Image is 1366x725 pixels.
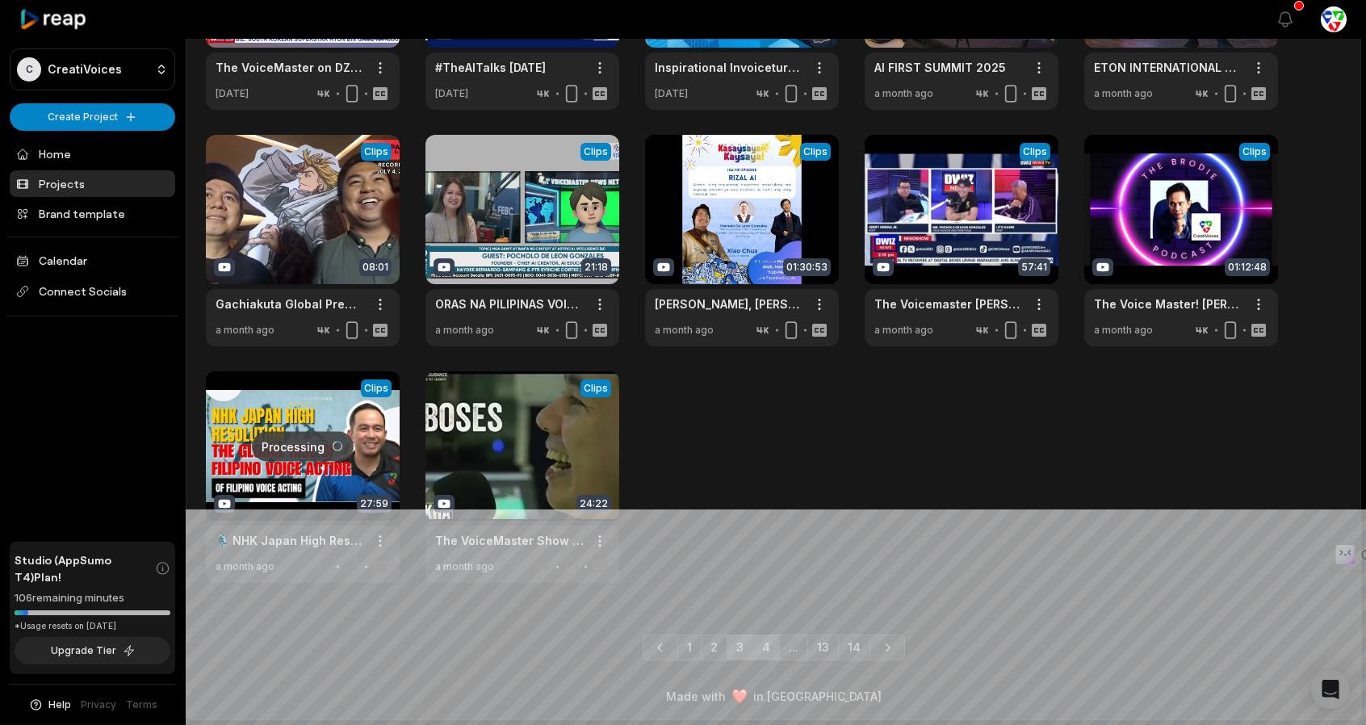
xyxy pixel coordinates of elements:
[10,247,175,274] a: Calendar
[1311,670,1350,709] div: Open Intercom Messenger
[10,170,175,197] a: Projects
[1094,59,1242,76] a: ETON INTERNATIONAL SCHOOL TALK 2025
[10,200,175,227] a: Brand template
[216,295,364,312] a: Gachiakuta Global Premiere Event with The VoiceMaster
[435,59,546,76] a: #TheAITalks [DATE]
[10,140,175,167] a: Home
[48,62,122,77] p: CreatiVoices
[874,295,1023,312] a: The Voicemaster [PERSON_NAME] and The Voice fo Magic [PERSON_NAME] on DWIZ Negoshow
[126,698,157,712] a: Terms
[655,59,803,76] a: Inspirational Invoiceture: The VoiceMaster's Message to CVAP Batch 8
[655,295,803,312] a: [PERSON_NAME], [PERSON_NAME]: [PERSON_NAME] (The Voice Master [PERSON_NAME] Story)
[15,551,155,585] span: Studio (AppSumo T4) Plan!
[17,57,41,82] div: C
[28,698,71,712] button: Help
[15,590,170,606] div: 106 remaining minutes
[81,698,116,712] a: Privacy
[15,637,170,664] button: Upgrade Tier
[216,532,364,549] a: 🎙️ NHK Japan High Resolution | The Global Rise of Filipino Voice Acting 🌍🎭
[10,277,175,306] span: Connect Socials
[435,295,584,312] a: ORAS NA PILIPINAS VOICEMASTER
[874,59,1006,76] a: AI FIRST SUMMIT 2025
[10,103,175,131] button: Create Project
[435,532,584,549] a: The VoiceMaster Show Featuring Mukha "Voice of a Generation: The [PERSON_NAME] Story"
[15,620,170,632] div: *Usage resets on [DATE]
[216,59,364,76] a: The VoiceMaster on DZMM PANALONG DISKARTE
[48,698,71,712] span: Help
[1094,295,1242,312] a: The Voice Master! [PERSON_NAME]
